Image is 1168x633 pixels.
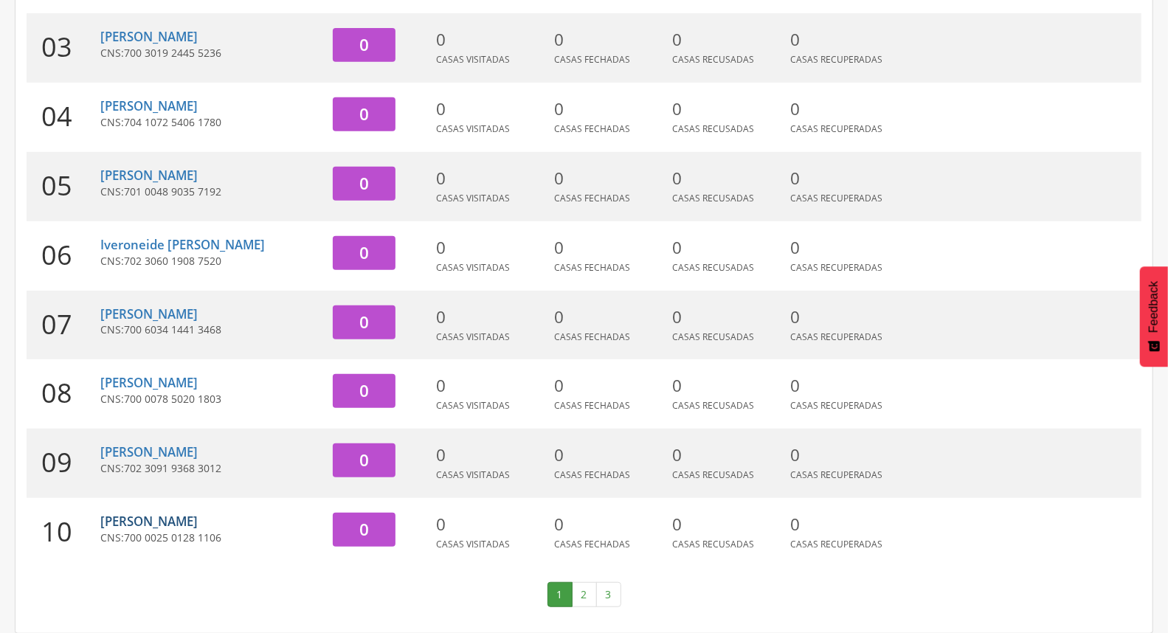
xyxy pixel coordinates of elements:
[554,167,665,190] p: 0
[672,538,754,550] span: Casas Recusadas
[359,241,369,264] span: 0
[436,305,547,329] p: 0
[436,331,510,343] span: Casas Visitadas
[672,374,783,398] p: 0
[672,331,754,343] span: Casas Recusadas
[554,399,630,412] span: Casas Fechadas
[124,115,221,129] span: 704 1072 5406 1780
[27,152,100,221] div: 05
[436,399,510,412] span: Casas Visitadas
[100,374,198,391] a: [PERSON_NAME]
[359,311,369,333] span: 0
[672,28,783,52] p: 0
[27,221,100,291] div: 06
[436,468,510,481] span: Casas Visitadas
[124,392,221,406] span: 700 0078 5020 1803
[100,443,198,460] a: [PERSON_NAME]
[672,305,783,329] p: 0
[27,429,100,498] div: 09
[124,530,221,544] span: 700 0025 0128 1106
[436,97,547,121] p: 0
[790,261,882,274] span: Casas Recuperadas
[554,374,665,398] p: 0
[672,261,754,274] span: Casas Recusadas
[100,322,322,337] p: CNS:
[672,192,754,204] span: Casas Recusadas
[359,172,369,195] span: 0
[554,513,665,536] p: 0
[790,53,882,66] span: Casas Recuperadas
[554,122,630,135] span: Casas Fechadas
[554,97,665,121] p: 0
[1147,281,1161,333] span: Feedback
[100,46,322,60] p: CNS:
[672,122,754,135] span: Casas Recusadas
[672,513,783,536] p: 0
[790,28,901,52] p: 0
[436,538,510,550] span: Casas Visitadas
[359,518,369,541] span: 0
[790,331,882,343] span: Casas Recuperadas
[596,582,621,607] a: 3
[672,443,783,467] p: 0
[572,582,597,607] a: 2
[790,513,901,536] p: 0
[554,331,630,343] span: Casas Fechadas
[554,28,665,52] p: 0
[547,582,573,607] a: 1
[554,305,665,329] p: 0
[790,97,901,121] p: 0
[790,468,882,481] span: Casas Recuperadas
[554,192,630,204] span: Casas Fechadas
[359,379,369,402] span: 0
[359,33,369,56] span: 0
[436,53,510,66] span: Casas Visitadas
[359,449,369,471] span: 0
[27,291,100,360] div: 07
[436,28,547,52] p: 0
[27,83,100,152] div: 04
[436,236,547,260] p: 0
[672,167,783,190] p: 0
[100,461,322,476] p: CNS:
[100,392,322,407] p: CNS:
[790,305,901,329] p: 0
[554,468,630,481] span: Casas Fechadas
[100,115,322,130] p: CNS:
[436,513,547,536] p: 0
[436,261,510,274] span: Casas Visitadas
[100,28,198,45] a: [PERSON_NAME]
[100,97,198,114] a: [PERSON_NAME]
[790,167,901,190] p: 0
[436,192,510,204] span: Casas Visitadas
[554,261,630,274] span: Casas Fechadas
[790,374,901,398] p: 0
[672,53,754,66] span: Casas Recusadas
[436,167,547,190] p: 0
[124,184,221,198] span: 701 0048 9035 7192
[100,236,265,253] a: Iveroneide [PERSON_NAME]
[100,254,322,269] p: CNS:
[790,122,882,135] span: Casas Recuperadas
[1140,266,1168,367] button: Feedback - Mostrar pesquisa
[672,236,783,260] p: 0
[554,538,630,550] span: Casas Fechadas
[554,53,630,66] span: Casas Fechadas
[100,167,198,184] a: [PERSON_NAME]
[100,184,322,199] p: CNS:
[672,468,754,481] span: Casas Recusadas
[790,236,901,260] p: 0
[27,359,100,429] div: 08
[672,399,754,412] span: Casas Recusadas
[436,122,510,135] span: Casas Visitadas
[554,236,665,260] p: 0
[124,322,221,336] span: 700 6034 1441 3468
[100,530,322,545] p: CNS:
[436,374,547,398] p: 0
[436,443,547,467] p: 0
[672,97,783,121] p: 0
[790,399,882,412] span: Casas Recuperadas
[124,46,221,60] span: 700 3019 2445 5236
[124,461,221,475] span: 702 3091 9368 3012
[124,254,221,268] span: 702 3060 1908 7520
